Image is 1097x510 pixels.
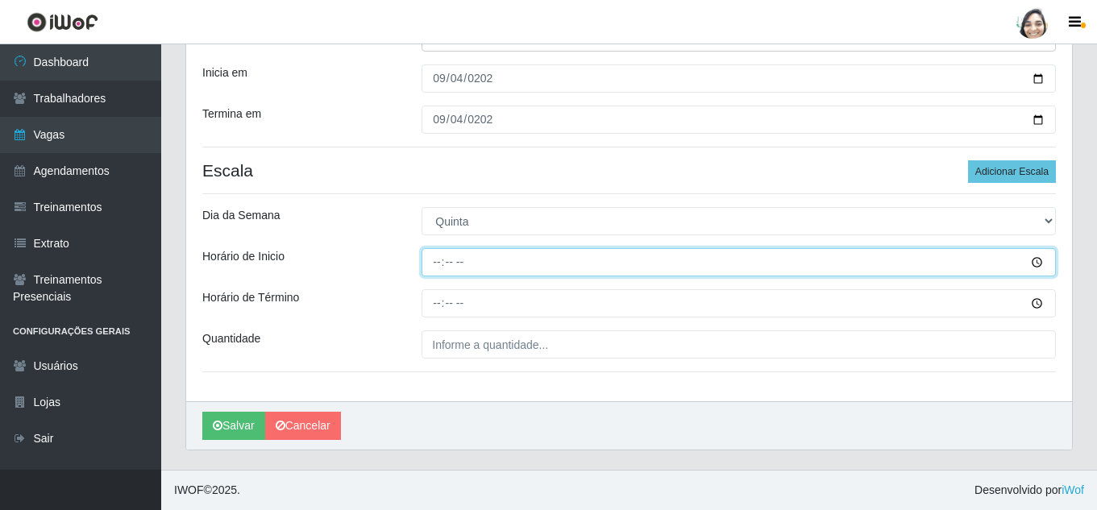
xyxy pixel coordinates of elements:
[422,64,1056,93] input: 00/00/0000
[202,412,265,440] button: Salvar
[974,482,1084,499] span: Desenvolvido por
[202,160,1056,180] h4: Escala
[1062,483,1084,496] a: iWof
[202,64,247,81] label: Inicia em
[202,207,280,224] label: Dia da Semana
[968,160,1056,183] button: Adicionar Escala
[202,248,285,265] label: Horário de Inicio
[202,289,299,306] label: Horário de Término
[174,483,204,496] span: IWOF
[422,106,1056,134] input: 00/00/0000
[422,330,1056,359] input: Informe a quantidade...
[422,248,1056,276] input: 00:00
[174,482,240,499] span: © 2025 .
[202,106,261,122] label: Termina em
[27,12,98,32] img: CoreUI Logo
[202,330,260,347] label: Quantidade
[265,412,341,440] a: Cancelar
[422,289,1056,317] input: 00:00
